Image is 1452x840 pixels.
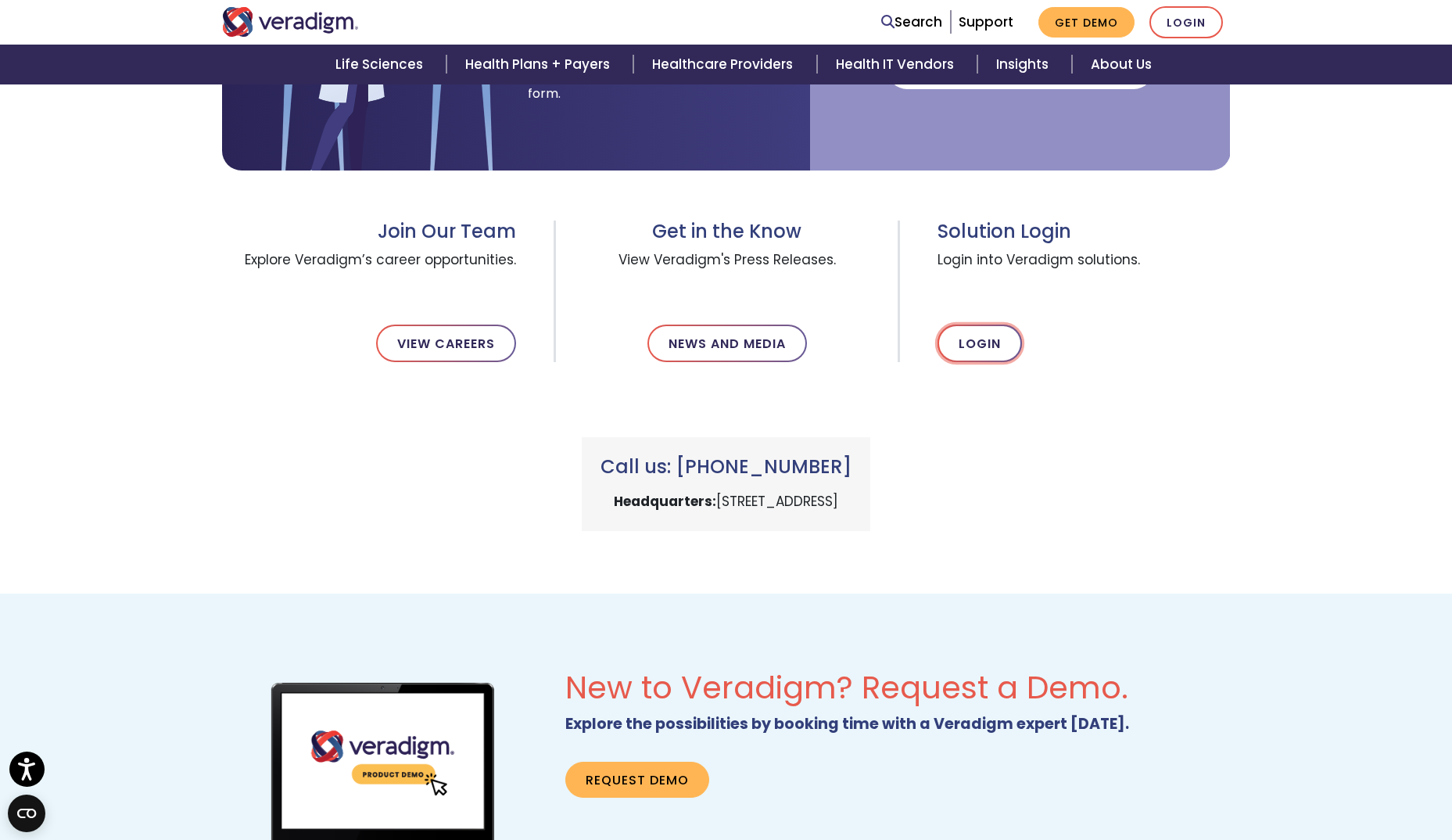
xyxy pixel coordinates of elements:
span: Explore Veradigm’s career opportunities. [222,243,517,300]
a: Search [881,12,942,33]
button: Open CMP widget [8,795,45,832]
h3: Call us: [PHONE_NUMBER] [601,456,851,479]
a: Request Demo [565,762,709,798]
a: Get Demo [1038,7,1135,38]
a: Health Plans + Payers [446,45,633,84]
a: View Careers [376,325,516,362]
a: Life Sciences [317,45,446,84]
p: [STREET_ADDRESS] [601,491,851,512]
a: News and Media [647,325,807,362]
h3: Solution Login [938,221,1230,243]
strong: Headquarters: [614,492,716,511]
h2: New to Veradigm? Request a Demo. [565,669,1230,706]
a: About Us [1072,45,1171,84]
a: Health IT Vendors [817,45,977,84]
h3: Join Our Team [222,221,517,243]
a: Insights [977,45,1072,84]
span: Login into Veradigm solutions. [938,243,1230,300]
h3: Get in the Know [593,221,860,243]
a: Login [938,325,1022,362]
a: Healthcare Providers [633,45,816,84]
img: Veradigm logo [222,7,359,37]
p: Explore the possibilities by booking time with a Veradigm expert [DATE]. [565,713,1230,737]
a: Support [959,13,1013,31]
a: Login [1149,6,1223,38]
span: View Veradigm's Press Releases. [593,243,860,300]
